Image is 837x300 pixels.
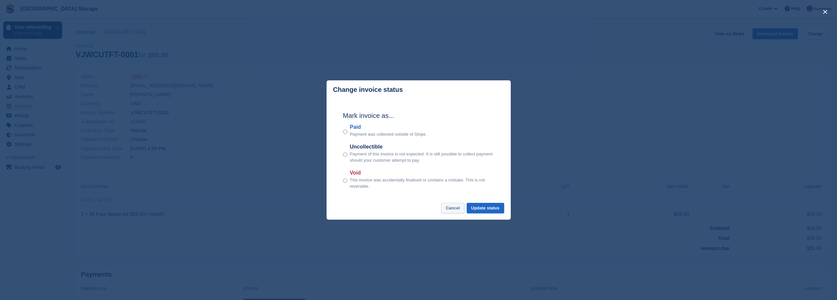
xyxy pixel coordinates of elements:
[441,203,464,214] button: Cancel
[350,131,427,138] p: Payment was collected outside of Stripe.
[350,123,427,131] label: Paid
[350,177,494,190] p: This invoice was accidentally finalised or contains a mistake. This is not reversible.
[820,7,830,17] button: close
[343,111,494,121] h2: Mark invoice as...
[467,203,504,214] button: Update status
[333,86,403,94] p: Change invoice status
[350,143,494,151] label: Uncollectible
[350,169,494,177] label: Void
[350,151,494,164] p: Payment of this invoice is not expected. It is still possible to collect payment should your cust...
